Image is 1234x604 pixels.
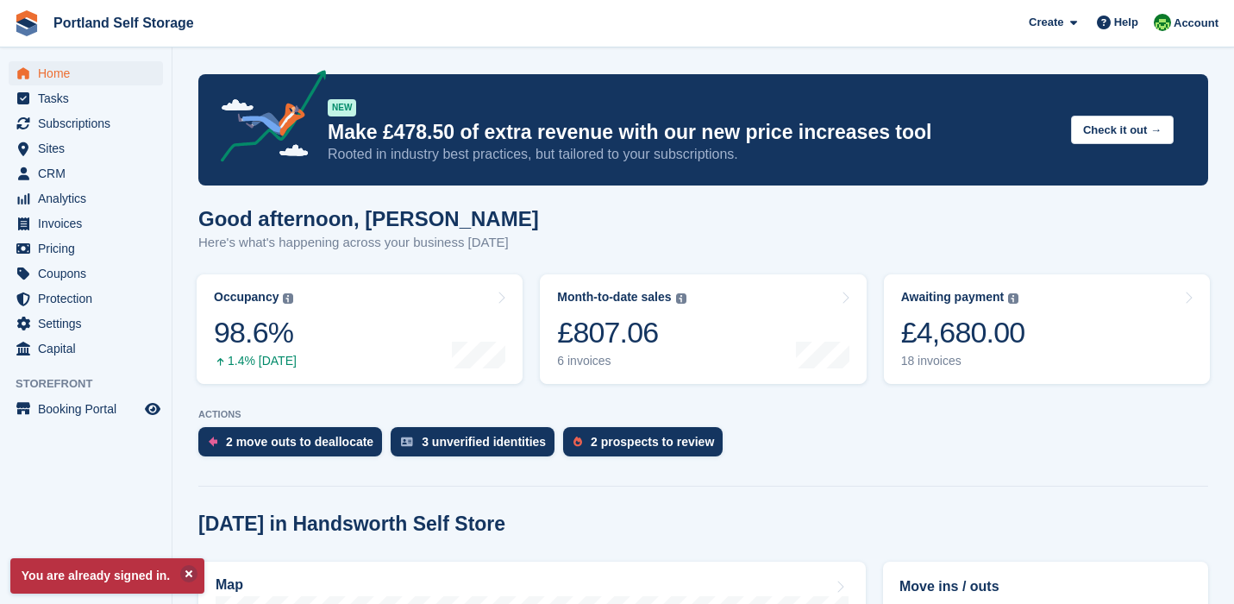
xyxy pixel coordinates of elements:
span: Sites [38,136,141,160]
span: Coupons [38,261,141,286]
div: 1.4% [DATE] [214,354,297,368]
a: menu [9,186,163,211]
h2: [DATE] in Handsworth Self Store [198,513,505,536]
img: icon-info-grey-7440780725fd019a000dd9b08b2336e03edf1995a4989e88bcd33f0948082b44.svg [283,293,293,304]
img: move_outs_to_deallocate_icon-f764333ba52eb49d3ac5e1228854f67142a1ed5810a6f6cc68b1a99e826820c5.svg [209,437,217,447]
a: menu [9,397,163,421]
a: menu [9,136,163,160]
div: Occupancy [214,290,279,305]
span: Tasks [38,86,141,110]
a: menu [9,61,163,85]
a: menu [9,311,163,336]
div: 2 move outs to deallocate [226,435,373,449]
img: Ryan Stevens [1154,14,1171,31]
img: prospect-51fa495bee0391a8d652442698ab0144808aea92771e9ea1ae160a38d050c398.svg [573,437,582,447]
p: Here's what's happening across your business [DATE] [198,233,539,253]
div: £807.06 [557,315,686,350]
div: 3 unverified identities [422,435,546,449]
a: Preview store [142,399,163,419]
a: menu [9,111,163,135]
span: Capital [38,337,141,361]
a: Occupancy 98.6% 1.4% [DATE] [197,274,523,384]
a: 3 unverified identities [391,427,563,465]
a: Month-to-date sales £807.06 6 invoices [540,274,866,384]
a: Awaiting payment £4,680.00 18 invoices [884,274,1210,384]
span: Subscriptions [38,111,141,135]
div: 18 invoices [901,354,1025,368]
h1: Good afternoon, [PERSON_NAME] [198,207,539,230]
div: 6 invoices [557,354,686,368]
div: £4,680.00 [901,315,1025,350]
span: Analytics [38,186,141,211]
span: Home [38,61,141,85]
span: Help [1114,14,1138,31]
div: 2 prospects to review [591,435,714,449]
h2: Map [216,577,243,593]
a: menu [9,236,163,261]
img: price-adjustments-announcement-icon-8257ccfd72463d97f412b2fc003d46551f7dbcb40ab6d574587a9cd5c0d94... [206,70,327,168]
div: NEW [328,99,356,116]
img: icon-info-grey-7440780725fd019a000dd9b08b2336e03edf1995a4989e88bcd33f0948082b44.svg [1008,293,1018,304]
div: Awaiting payment [901,290,1005,305]
span: Create [1029,14,1063,31]
a: menu [9,211,163,236]
img: stora-icon-8386f47178a22dfd0bd8f6a31ec36ba5ce8667c1dd55bd0f319d3a0aa187defe.svg [14,10,40,36]
p: Make £478.50 of extra revenue with our new price increases tool [328,120,1057,145]
a: menu [9,337,163,361]
a: menu [9,86,163,110]
p: Rooted in industry best practices, but tailored to your subscriptions. [328,145,1057,164]
span: Storefront [16,375,172,393]
div: Month-to-date sales [557,290,671,305]
img: verify_identity-adf6edd0f0f0b5bbfe63781bf79b02c33cf7c696d77639b501bdc392416b5a36.svg [401,437,413,447]
a: 2 prospects to review [563,427,731,465]
p: ACTIONS [198,409,1208,420]
span: Account [1174,15,1218,32]
div: 98.6% [214,315,297,350]
a: menu [9,261,163,286]
p: You are already signed in. [10,558,204,594]
span: Booking Portal [38,397,141,421]
h2: Move ins / outs [899,576,1192,597]
span: Settings [38,311,141,336]
span: CRM [38,161,141,186]
img: icon-info-grey-7440780725fd019a000dd9b08b2336e03edf1995a4989e88bcd33f0948082b44.svg [676,293,686,304]
a: 2 move outs to deallocate [198,427,391,465]
a: menu [9,161,163,186]
button: Check it out → [1071,116,1174,144]
a: menu [9,286,163,311]
a: Portland Self Storage [47,9,201,37]
span: Protection [38,286,141,311]
span: Invoices [38,211,141,236]
span: Pricing [38,236,141,261]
